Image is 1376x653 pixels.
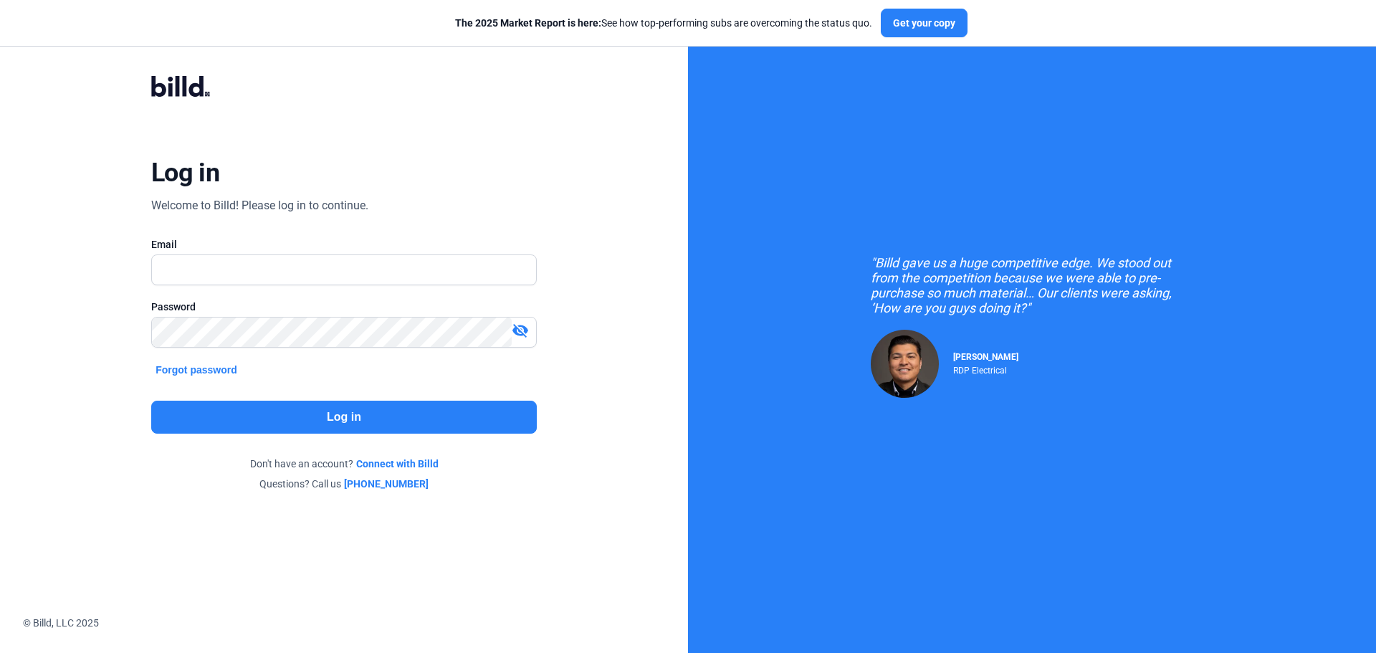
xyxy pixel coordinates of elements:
div: Questions? Call us [151,477,537,491]
button: Log in [151,401,537,434]
div: Email [151,237,537,252]
div: Welcome to Billd! Please log in to continue. [151,197,368,214]
div: Password [151,300,537,314]
span: The 2025 Market Report is here: [455,17,601,29]
span: [PERSON_NAME] [953,352,1018,362]
div: RDP Electrical [953,362,1018,376]
mat-icon: visibility_off [512,322,529,339]
div: See how top-performing subs are overcoming the status quo. [455,16,872,30]
div: "Billd gave us a huge competitive edge. We stood out from the competition because we were able to... [871,255,1193,315]
div: Don't have an account? [151,457,537,471]
img: Raul Pacheco [871,330,939,398]
a: Connect with Billd [356,457,439,471]
a: [PHONE_NUMBER] [344,477,429,491]
button: Forgot password [151,362,242,378]
div: Log in [151,157,219,189]
button: Get your copy [881,9,967,37]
